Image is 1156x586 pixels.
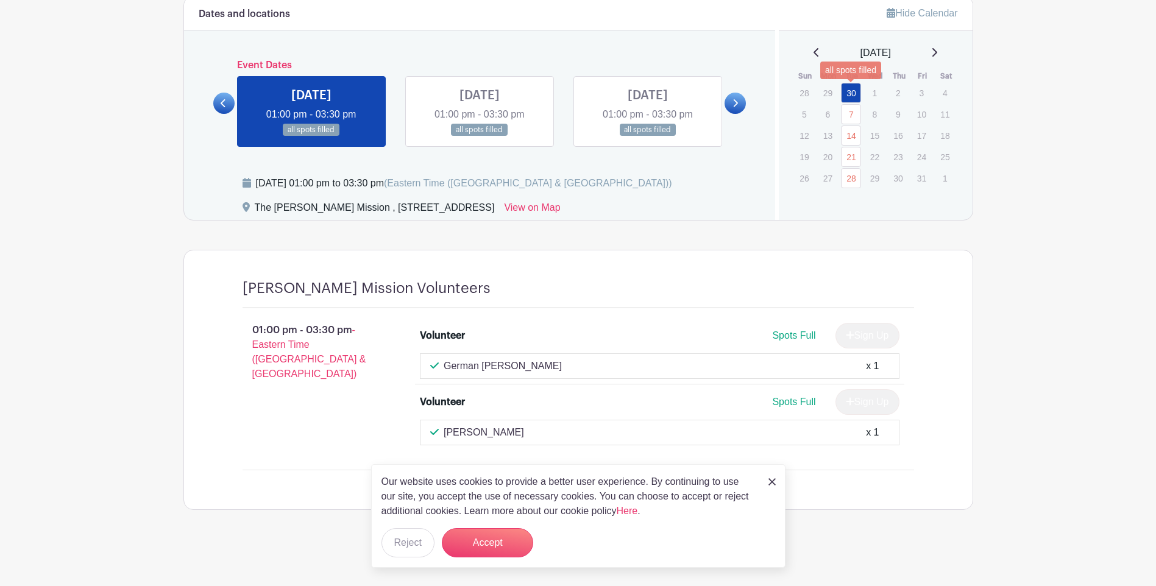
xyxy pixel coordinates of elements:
[794,105,814,124] p: 5
[935,147,955,166] p: 25
[860,46,891,60] span: [DATE]
[252,325,366,379] span: - Eastern Time ([GEOGRAPHIC_DATA] & [GEOGRAPHIC_DATA])
[866,425,879,440] div: x 1
[935,83,955,102] p: 4
[865,126,885,145] p: 15
[794,83,814,102] p: 28
[888,169,908,188] p: 30
[223,318,401,386] p: 01:00 pm - 03:30 pm
[768,478,776,485] img: close_button-5f87c8562297e5c2d7936805f587ecaba9071eb48480494691a3f1689db116b3.svg
[235,60,725,71] h6: Event Dates
[935,126,955,145] p: 18
[935,105,955,124] p: 11
[841,125,861,146] a: 14
[865,105,885,124] p: 8
[820,62,881,79] div: all spots filled
[841,104,861,124] a: 7
[384,178,672,188] span: (Eastern Time ([GEOGRAPHIC_DATA] & [GEOGRAPHIC_DATA]))
[818,83,838,102] p: 29
[818,147,838,166] p: 20
[888,147,908,166] p: 23
[617,506,638,516] a: Here
[912,105,932,124] p: 10
[381,528,434,557] button: Reject
[817,70,841,82] th: Mon
[794,169,814,188] p: 26
[912,126,932,145] p: 17
[888,126,908,145] p: 16
[841,147,861,167] a: 21
[420,395,465,409] div: Volunteer
[381,475,756,518] p: Our website uses cookies to provide a better user experience. By continuing to use our site, you ...
[866,359,879,373] div: x 1
[888,105,908,124] p: 9
[912,169,932,188] p: 31
[256,176,672,191] div: [DATE] 01:00 pm to 03:30 pm
[912,83,932,102] p: 3
[504,200,560,220] a: View on Map
[794,126,814,145] p: 12
[442,528,533,557] button: Accept
[243,280,491,297] h4: [PERSON_NAME] Mission Volunteers
[818,169,838,188] p: 27
[912,147,932,166] p: 24
[444,425,524,440] p: [PERSON_NAME]
[818,126,838,145] p: 13
[794,147,814,166] p: 19
[793,70,817,82] th: Sun
[199,9,290,20] h6: Dates and locations
[420,328,465,343] div: Volunteer
[444,359,562,373] p: German [PERSON_NAME]
[934,70,958,82] th: Sat
[772,397,815,407] span: Spots Full
[865,147,885,166] p: 22
[818,105,838,124] p: 6
[865,169,885,188] p: 29
[887,70,911,82] th: Thu
[935,169,955,188] p: 1
[841,168,861,188] a: 28
[772,330,815,341] span: Spots Full
[841,83,861,103] a: 30
[865,83,885,102] p: 1
[255,200,495,220] div: The [PERSON_NAME] Mission , [STREET_ADDRESS]
[911,70,935,82] th: Fri
[888,83,908,102] p: 2
[887,8,957,18] a: Hide Calendar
